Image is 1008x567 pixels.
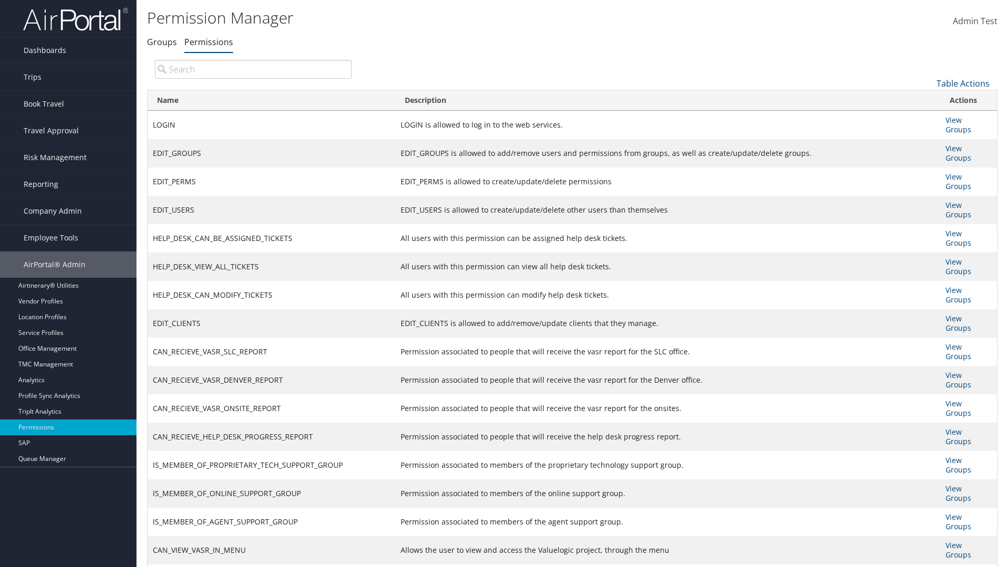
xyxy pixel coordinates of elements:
td: HELP_DESK_CAN_BE_ASSIGNED_TICKETS [148,224,395,253]
th: Actions [940,90,997,111]
td: All users with this permission can view all help desk tickets. [395,253,940,281]
a: Table Actions [937,78,990,89]
span: Employee Tools [24,225,78,251]
a: View Groups [946,228,971,248]
td: CAN_RECIEVE_VASR_SLC_REPORT [148,338,395,366]
a: Permissions [184,36,233,48]
a: View Groups [946,313,971,333]
a: View Groups [946,398,971,418]
span: AirPortal® Admin [24,251,86,278]
td: EDIT_PERMS is allowed to create/update/delete permissions [395,167,940,196]
span: Book Travel [24,91,64,117]
a: View Groups [946,172,971,191]
span: Travel Approval [24,118,79,144]
td: EDIT_GROUPS [148,139,395,167]
td: LOGIN is allowed to log in to the web services. [395,111,940,139]
td: Permission associated to people that will receive the vasr report for the SLC office. [395,338,940,366]
a: View Groups [946,257,971,276]
h1: Permission Manager [147,7,714,29]
td: Permission associated to members of the proprietary technology support group. [395,451,940,479]
a: View Groups [946,370,971,390]
td: All users with this permission can be assigned help desk tickets. [395,224,940,253]
span: Trips [24,64,41,90]
td: LOGIN [148,111,395,139]
th: Name: activate to sort column ascending [148,90,395,111]
td: EDIT_USERS is allowed to create/update/delete other users than themselves [395,196,940,224]
span: Risk Management [24,144,87,171]
a: View Groups [946,512,971,531]
img: airportal-logo.png [23,7,128,31]
td: Permission associated to members of the agent support group. [395,508,940,536]
td: All users with this permission can modify help desk tickets. [395,281,940,309]
td: CAN_RECIEVE_HELP_DESK_PROGRESS_REPORT [148,423,395,451]
td: EDIT_USERS [148,196,395,224]
td: IS_MEMBER_OF_ONLINE_SUPPORT_GROUP [148,479,395,508]
a: Groups [147,36,177,48]
a: View Groups [946,455,971,475]
th: Description: activate to sort column ascending [395,90,940,111]
a: View Groups [946,342,971,361]
td: EDIT_PERMS [148,167,395,196]
span: Reporting [24,171,58,197]
input: Search [155,60,352,79]
a: Admin Test [953,5,997,38]
a: View Groups [946,143,971,163]
td: Permission associated to people that will receive the vasr report for the Denver office. [395,366,940,394]
td: Permission associated to members of the online support group. [395,479,940,508]
td: CAN_RECIEVE_VASR_ONSITE_REPORT [148,394,395,423]
a: View Groups [946,540,971,560]
a: View Groups [946,484,971,503]
span: Admin Test [953,15,997,27]
td: IS_MEMBER_OF_PROPRIETARY_TECH_SUPPORT_GROUP [148,451,395,479]
td: Permission associated to people that will receive the help desk progress report. [395,423,940,451]
span: Dashboards [24,37,66,64]
td: EDIT_CLIENTS [148,309,395,338]
a: View Groups [946,200,971,219]
td: CAN_RECIEVE_VASR_DENVER_REPORT [148,366,395,394]
td: Allows the user to view and access the Valuelogic project, through the menu [395,536,940,564]
td: HELP_DESK_CAN_MODIFY_TICKETS [148,281,395,309]
td: EDIT_GROUPS is allowed to add/remove users and permissions from groups, as well as create/update/... [395,139,940,167]
td: Permission associated to people that will receive the vasr report for the onsites. [395,394,940,423]
td: EDIT_CLIENTS is allowed to add/remove/update clients that they manage. [395,309,940,338]
a: View Groups [946,427,971,446]
a: View Groups [946,285,971,304]
a: View Groups [946,115,971,134]
span: Company Admin [24,198,82,224]
td: HELP_DESK_VIEW_ALL_TICKETS [148,253,395,281]
td: CAN_VIEW_VASR_IN_MENU [148,536,395,564]
td: IS_MEMBER_OF_AGENT_SUPPORT_GROUP [148,508,395,536]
